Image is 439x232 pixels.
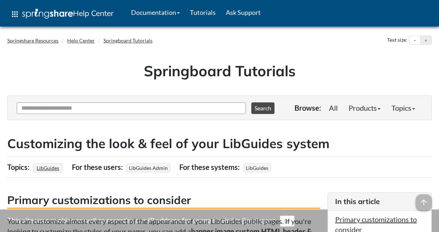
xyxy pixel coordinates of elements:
a: All [324,101,343,115]
span: apps [11,10,19,19]
h2: Customizing the look & feel of your LibGuides system [7,135,432,152]
div: Topics: [7,160,31,174]
a: Help Center [67,37,95,44]
h3: In this article [335,196,424,207]
a: Products [343,101,386,115]
a: Tutorials [185,3,221,21]
a: Springboard Tutorials [103,37,153,44]
span: LibGuides Admin [126,163,170,172]
a: Springshare Resources [7,37,58,44]
div: For these systems: [179,160,241,174]
div: Text size: [386,36,409,45]
h3: Primary customizations to consider [7,192,320,209]
button: Increase text size [420,36,431,45]
button: Decrease text size [409,36,420,45]
h1: Springboard Tutorials [13,61,426,81]
span: LibGuides [243,163,271,172]
a: arrow_upward [416,195,432,204]
a: LibGuides [36,163,60,173]
p: Browse: [294,103,321,113]
a: Ask Support [221,3,266,21]
a: apps Help Center [5,3,119,25]
a: Documentation [126,3,185,21]
a: Topics [386,101,420,115]
img: Springshare [22,9,73,19]
button: Search [251,102,275,114]
span: Help Center [73,8,114,18]
span: arrow_upward [416,194,432,210]
div: For these users: [72,160,125,174]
